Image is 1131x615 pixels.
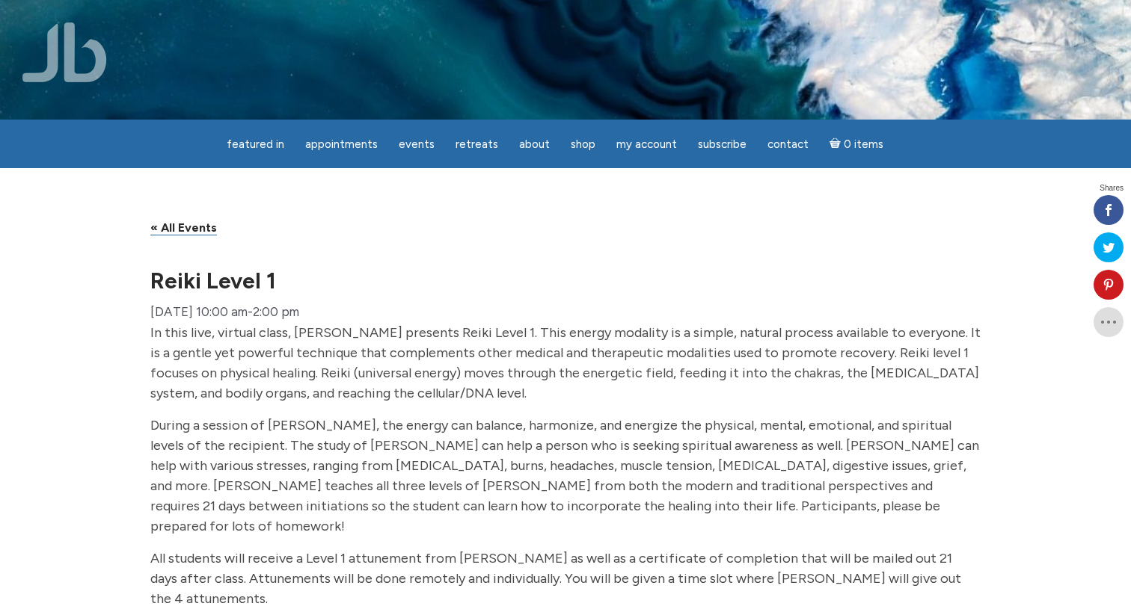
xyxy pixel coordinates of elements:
[758,130,818,159] a: Contact
[150,548,981,609] p: All students will receive a Level 1 attunement from [PERSON_NAME] as well as a certificate of com...
[22,22,107,82] img: Jamie Butler. The Everyday Medium
[510,130,559,159] a: About
[150,300,299,324] div: -
[830,137,844,151] i: Cart
[607,130,686,159] a: My Account
[150,323,981,404] p: In this live, virtual class, [PERSON_NAME] presents Reiki Level 1. This energy modality is a simp...
[616,137,677,151] span: My Account
[253,304,299,319] span: 2:00 pm
[150,220,217,235] a: « All Events
[296,130,387,159] a: Appointments
[399,137,435,151] span: Events
[519,137,550,151] span: About
[698,137,747,151] span: Subscribe
[767,137,809,151] span: Contact
[571,137,595,151] span: Shop
[150,304,248,319] span: [DATE] 10:00 am
[562,130,604,159] a: Shop
[150,270,981,291] h1: Reiki Level 1
[150,415,981,537] p: During a session of [PERSON_NAME], the energy can balance, harmonize, and energize the physical, ...
[844,139,883,150] span: 0 items
[305,137,378,151] span: Appointments
[227,137,284,151] span: featured in
[390,130,444,159] a: Events
[447,130,507,159] a: Retreats
[821,129,892,159] a: Cart0 items
[218,130,293,159] a: featured in
[1100,185,1124,192] span: Shares
[689,130,755,159] a: Subscribe
[456,137,498,151] span: Retreats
